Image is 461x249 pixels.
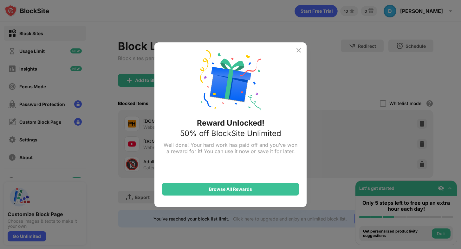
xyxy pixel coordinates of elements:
img: reward-unlock.svg [200,50,261,111]
div: Well done! Your hard work has paid off and you’ve won a reward for it! You can use it now or save... [162,142,299,154]
img: x-button.svg [295,47,302,54]
div: Reward Unlocked! [197,118,264,128]
div: Browse All Rewards [209,187,252,192]
div: 50% off BlockSite Unlimited [180,129,281,138]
